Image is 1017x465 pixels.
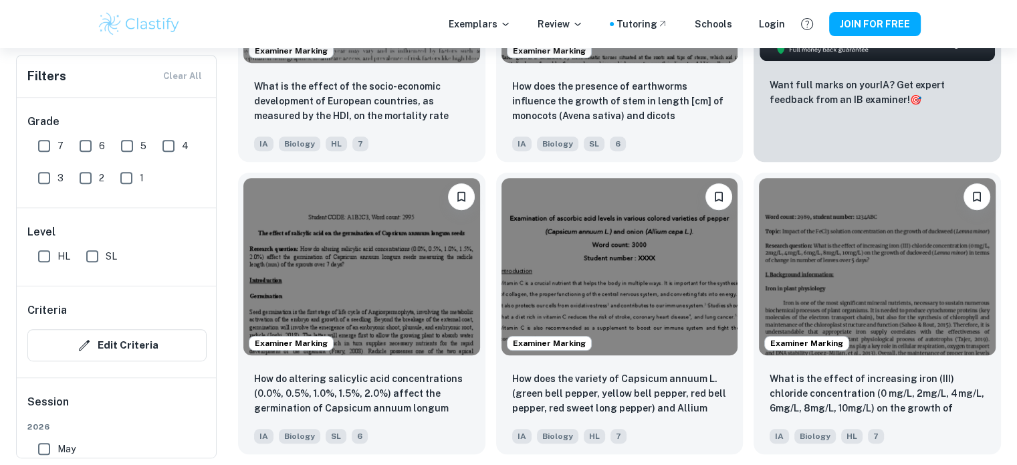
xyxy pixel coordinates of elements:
[507,45,591,57] span: Examiner Marking
[279,429,320,444] span: Biology
[99,171,104,185] span: 2
[512,371,727,417] p: How does the variety of Capsicum annuum L. (green bell pepper, yellow bell pepper, red bell peppe...
[279,136,320,151] span: Biology
[695,17,732,31] a: Schools
[326,429,346,444] span: SL
[140,171,144,185] span: 1
[507,337,591,349] span: Examiner Marking
[27,302,67,318] h6: Criteria
[97,11,182,37] img: Clastify logo
[254,429,273,444] span: IA
[27,421,207,433] span: 2026
[27,329,207,361] button: Edit Criteria
[512,79,727,124] p: How does the presence of earthworms influence the growth of stem in length [cm] of monocots (Aven...
[249,337,333,349] span: Examiner Marking
[759,17,785,31] a: Login
[27,114,207,130] h6: Grade
[584,136,604,151] span: SL
[964,183,990,210] button: Please log in to bookmark exemplars
[243,178,480,355] img: Biology IA example thumbnail: How do altering salicylic acid concentra
[538,17,583,31] p: Review
[501,178,738,355] img: Biology IA example thumbnail: How does the variety of Capsicum annuum
[512,429,532,444] span: IA
[182,138,189,153] span: 4
[868,429,884,444] span: 7
[106,249,117,264] span: SL
[610,136,626,151] span: 6
[58,249,70,264] span: HL
[58,171,64,185] span: 3
[27,394,207,421] h6: Session
[705,183,732,210] button: Please log in to bookmark exemplars
[754,173,1001,454] a: Examiner MarkingPlease log in to bookmark exemplarsWhat is the effect of increasing iron (III) ch...
[765,337,849,349] span: Examiner Marking
[537,136,578,151] span: Biology
[616,17,668,31] a: Tutoring
[352,136,368,151] span: 7
[254,136,273,151] span: IA
[829,12,921,36] button: JOIN FOR FREE
[841,429,863,444] span: HL
[770,78,985,107] p: Want full marks on your IA ? Get expert feedback from an IB examiner!
[537,429,578,444] span: Biology
[770,429,789,444] span: IA
[140,138,146,153] span: 5
[58,442,76,456] span: May
[249,45,333,57] span: Examiner Marking
[449,17,511,31] p: Exemplars
[610,429,627,444] span: 7
[584,429,605,444] span: HL
[352,429,368,444] span: 6
[254,79,469,124] p: What is the effect of the socio-economic development of European countries, as measured by the HD...
[759,178,996,355] img: Biology IA example thumbnail: What is the effect of increasing iron (I
[27,224,207,240] h6: Level
[58,138,64,153] span: 7
[99,138,105,153] span: 6
[794,429,836,444] span: Biology
[448,183,475,210] button: Please log in to bookmark exemplars
[796,13,818,35] button: Help and Feedback
[496,173,744,454] a: Examiner MarkingPlease log in to bookmark exemplarsHow does the variety of Capsicum annuum L. (gr...
[910,94,921,105] span: 🎯
[326,136,347,151] span: HL
[512,136,532,151] span: IA
[238,173,485,454] a: Examiner MarkingPlease log in to bookmark exemplarsHow do altering salicylic acid concentrations ...
[770,371,985,417] p: What is the effect of increasing iron (III) chloride concentration (0 mg/L, 2mg/L, 4mg/L, 6mg/L, ...
[254,371,469,417] p: How do altering salicylic acid concentrations (0.0%, 0.5%, 1.0%, 1.5%, 2.0%) affect the germinati...
[27,67,66,86] h6: Filters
